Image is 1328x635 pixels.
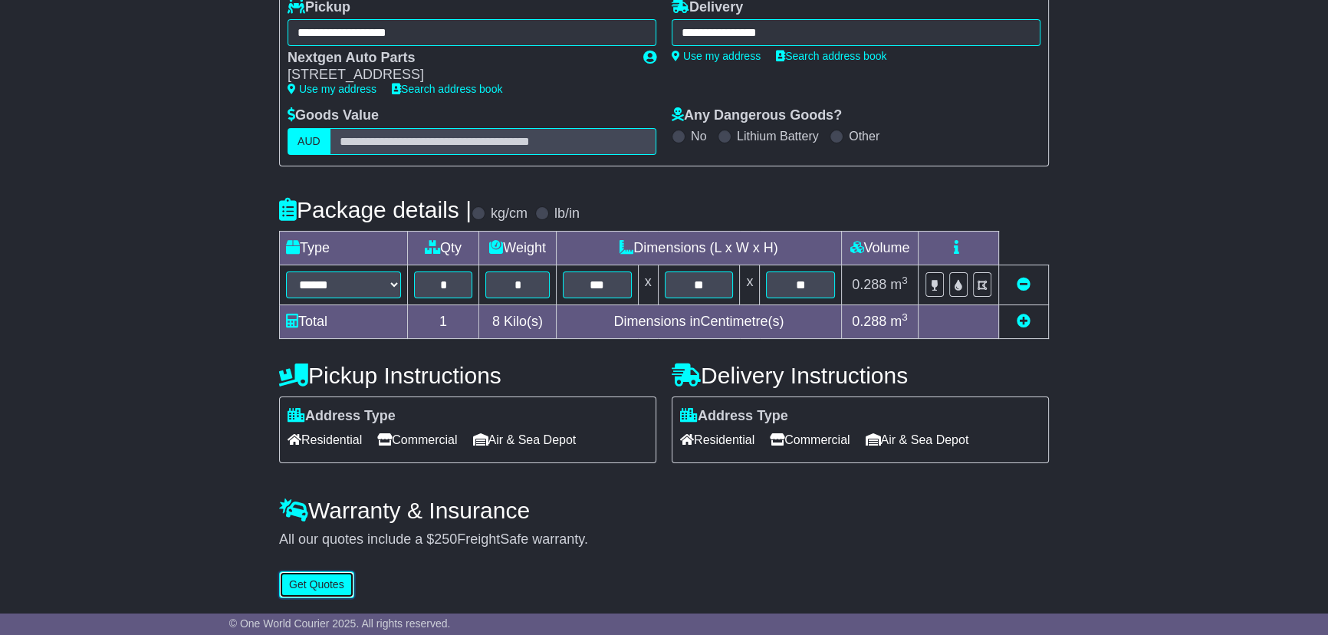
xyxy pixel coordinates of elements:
[280,231,408,265] td: Type
[288,83,376,95] a: Use my address
[890,277,908,292] span: m
[377,428,457,452] span: Commercial
[479,304,557,338] td: Kilo(s)
[556,231,841,265] td: Dimensions (L x W x H)
[849,129,879,143] label: Other
[680,428,754,452] span: Residential
[280,304,408,338] td: Total
[279,197,472,222] h4: Package details |
[672,107,842,124] label: Any Dangerous Goods?
[852,314,886,329] span: 0.288
[279,363,656,388] h4: Pickup Instructions
[638,265,658,304] td: x
[890,314,908,329] span: m
[279,531,1049,548] div: All our quotes include a $ FreightSafe warranty.
[229,617,451,630] span: © One World Courier 2025. All rights reserved.
[672,50,761,62] a: Use my address
[434,531,457,547] span: 250
[737,129,819,143] label: Lithium Battery
[408,304,479,338] td: 1
[473,428,577,452] span: Air & Sea Depot
[691,129,706,143] label: No
[680,408,788,425] label: Address Type
[491,206,528,222] label: kg/cm
[852,277,886,292] span: 0.288
[556,304,841,338] td: Dimensions in Centimetre(s)
[392,83,502,95] a: Search address book
[408,231,479,265] td: Qty
[770,428,850,452] span: Commercial
[1017,277,1031,292] a: Remove this item
[740,265,760,304] td: x
[492,314,500,329] span: 8
[902,275,908,286] sup: 3
[902,311,908,323] sup: 3
[841,231,918,265] td: Volume
[288,50,628,67] div: Nextgen Auto Parts
[866,428,969,452] span: Air & Sea Depot
[554,206,580,222] label: lb/in
[279,498,1049,523] h4: Warranty & Insurance
[279,571,354,598] button: Get Quotes
[288,107,379,124] label: Goods Value
[672,363,1049,388] h4: Delivery Instructions
[479,231,557,265] td: Weight
[776,50,886,62] a: Search address book
[288,128,330,155] label: AUD
[1017,314,1031,329] a: Add new item
[288,428,362,452] span: Residential
[288,67,628,84] div: [STREET_ADDRESS]
[288,408,396,425] label: Address Type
